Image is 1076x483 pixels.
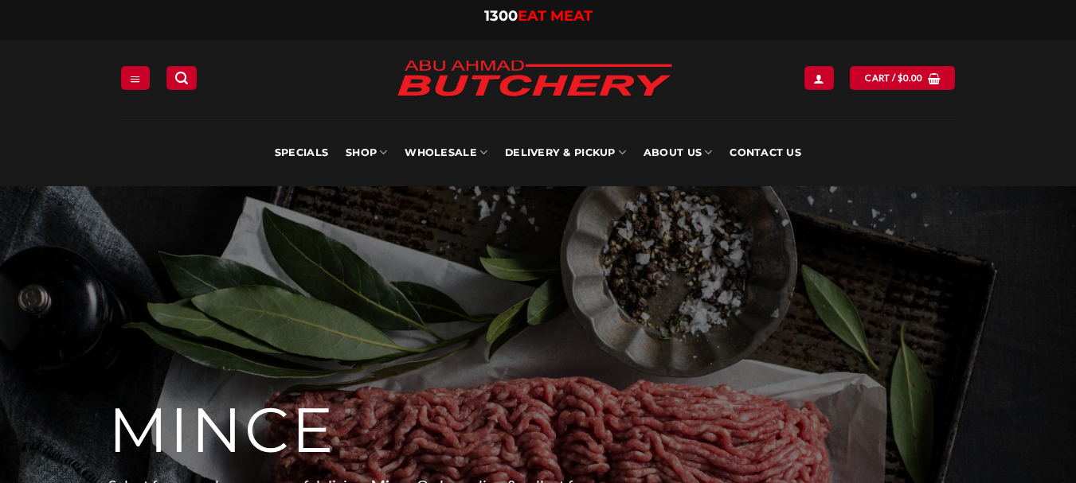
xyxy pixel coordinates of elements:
[505,119,626,186] a: Delivery & Pickup
[484,7,518,25] span: 1300
[383,49,686,110] img: Abu Ahmad Butchery
[166,66,197,89] a: Search
[644,119,712,186] a: About Us
[898,71,903,85] span: $
[730,119,801,186] a: Contact Us
[121,66,150,89] a: Menu
[484,7,593,25] a: 1300EAT MEAT
[518,7,593,25] span: EAT MEAT
[346,119,387,186] a: SHOP
[275,119,328,186] a: Specials
[405,119,487,186] a: Wholesale
[850,66,955,89] a: View cart
[804,66,833,89] a: Login
[108,392,335,469] span: MINCE
[898,72,923,83] bdi: 0.00
[865,71,922,85] span: Cart /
